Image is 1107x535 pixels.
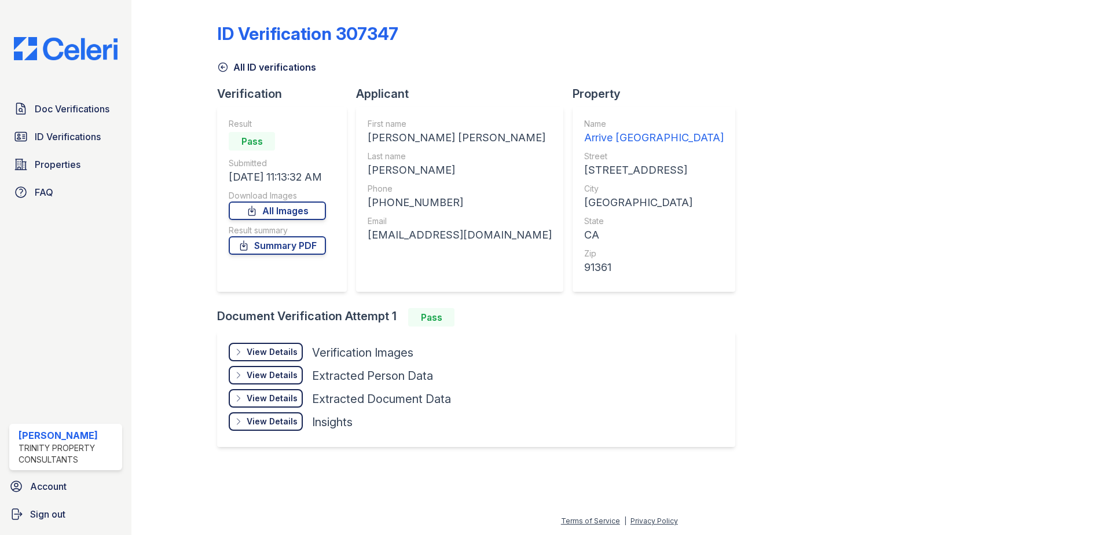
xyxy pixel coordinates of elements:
[35,157,80,171] span: Properties
[368,215,552,227] div: Email
[229,118,326,130] div: Result
[584,130,724,146] div: Arrive [GEOGRAPHIC_DATA]
[5,503,127,526] a: Sign out
[368,162,552,178] div: [PERSON_NAME]
[9,97,122,120] a: Doc Verifications
[5,475,127,498] a: Account
[229,157,326,169] div: Submitted
[584,118,724,130] div: Name
[19,428,118,442] div: [PERSON_NAME]
[5,37,127,60] img: CE_Logo_Blue-a8612792a0a2168367f1c8372b55b34899dd931a85d93a1a3d3e32e68fde9ad4.png
[247,393,298,404] div: View Details
[217,60,316,74] a: All ID verifications
[217,308,745,327] div: Document Verification Attempt 1
[584,195,724,211] div: [GEOGRAPHIC_DATA]
[368,151,552,162] div: Last name
[584,151,724,162] div: Street
[368,183,552,195] div: Phone
[229,169,326,185] div: [DATE] 11:13:32 AM
[19,442,118,466] div: Trinity Property Consultants
[217,86,356,102] div: Verification
[368,195,552,211] div: [PHONE_NUMBER]
[368,227,552,243] div: [EMAIL_ADDRESS][DOMAIN_NAME]
[356,86,573,102] div: Applicant
[229,236,326,255] a: Summary PDF
[229,190,326,201] div: Download Images
[584,227,724,243] div: CA
[408,308,454,327] div: Pass
[247,346,298,358] div: View Details
[247,369,298,381] div: View Details
[631,516,678,525] a: Privacy Policy
[584,248,724,259] div: Zip
[573,86,745,102] div: Property
[561,516,620,525] a: Terms of Service
[35,102,109,116] span: Doc Verifications
[30,507,65,521] span: Sign out
[35,130,101,144] span: ID Verifications
[312,368,433,384] div: Extracted Person Data
[584,215,724,227] div: State
[30,479,67,493] span: Account
[312,345,413,361] div: Verification Images
[368,118,552,130] div: First name
[584,259,724,276] div: 91361
[229,132,275,151] div: Pass
[217,23,398,44] div: ID Verification 307347
[35,185,53,199] span: FAQ
[584,118,724,146] a: Name Arrive [GEOGRAPHIC_DATA]
[312,414,353,430] div: Insights
[584,162,724,178] div: [STREET_ADDRESS]
[624,516,626,525] div: |
[368,130,552,146] div: [PERSON_NAME] [PERSON_NAME]
[312,391,451,407] div: Extracted Document Data
[9,125,122,148] a: ID Verifications
[9,153,122,176] a: Properties
[229,201,326,220] a: All Images
[584,183,724,195] div: City
[229,225,326,236] div: Result summary
[247,416,298,427] div: View Details
[9,181,122,204] a: FAQ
